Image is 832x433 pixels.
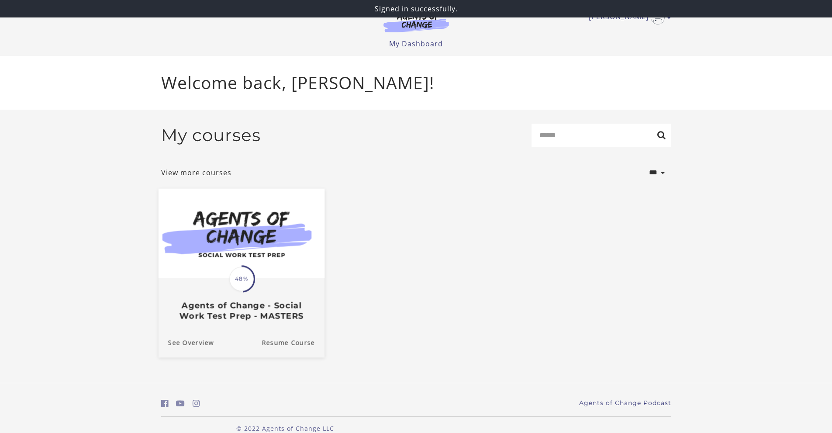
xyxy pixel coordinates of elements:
[3,3,829,14] p: Signed in successfully.
[161,424,409,433] p: © 2022 Agents of Change LLC
[158,328,214,357] a: Agents of Change - Social Work Test Prep - MASTERS: See Overview
[229,267,254,291] span: 48%
[579,398,671,408] a: Agents of Change Podcast
[161,125,261,145] h2: My courses
[161,70,671,96] p: Welcome back, [PERSON_NAME]!
[262,328,325,357] a: Agents of Change - Social Work Test Prep - MASTERS: Resume Course
[161,397,169,410] a: https://www.facebook.com/groups/aswbtestprep (Open in a new window)
[389,39,443,48] a: My Dashboard
[161,399,169,408] i: https://www.facebook.com/groups/aswbtestprep (Open in a new window)
[374,12,458,32] img: Agents of Change Logo
[176,397,185,410] a: https://www.youtube.com/c/AgentsofChangeTestPrepbyMeaganMitchell (Open in a new window)
[168,301,314,321] h3: Agents of Change - Social Work Test Prep - MASTERS
[161,167,231,178] a: View more courses
[193,397,200,410] a: https://www.instagram.com/agentsofchangeprep/ (Open in a new window)
[193,399,200,408] i: https://www.instagram.com/agentsofchangeprep/ (Open in a new window)
[176,399,185,408] i: https://www.youtube.com/c/AgentsofChangeTestPrepbyMeaganMitchell (Open in a new window)
[589,10,667,24] a: Toggle menu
